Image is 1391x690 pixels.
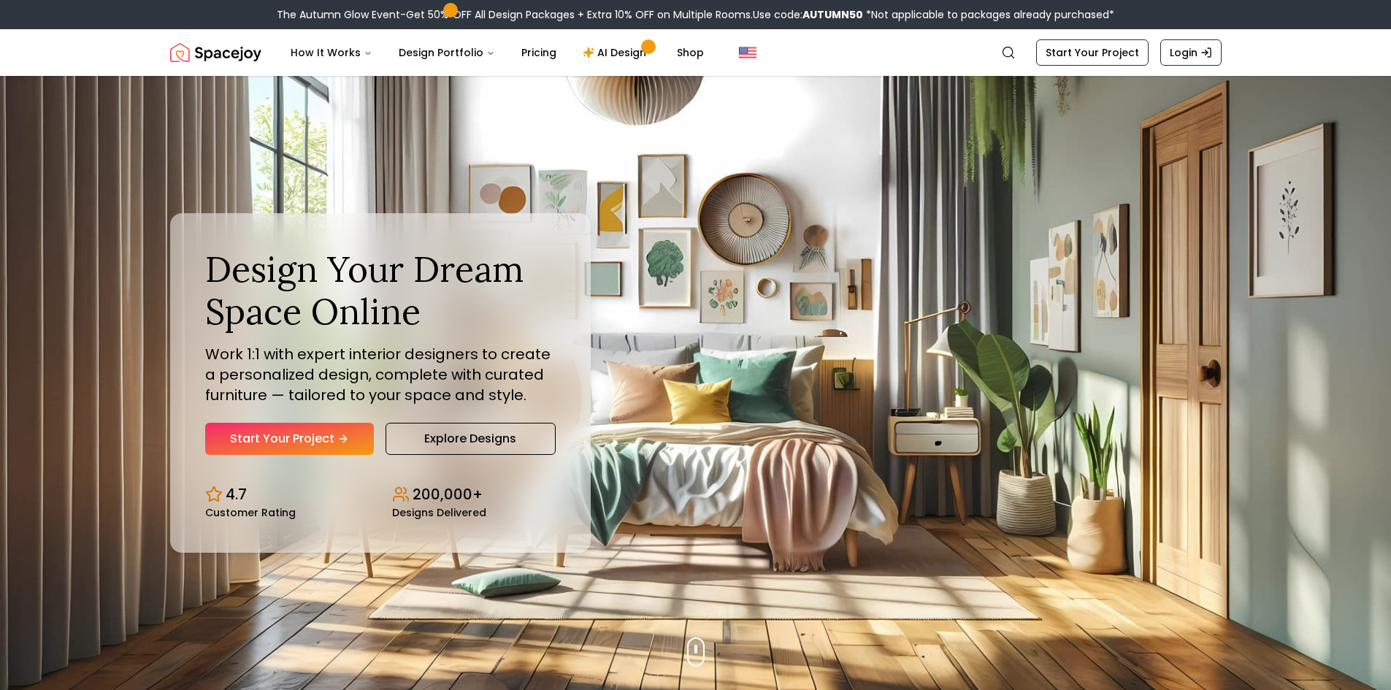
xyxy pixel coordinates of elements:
img: Spacejoy Logo [170,38,261,67]
small: Customer Rating [205,507,296,518]
a: Login [1160,39,1222,66]
nav: Global [170,29,1222,76]
button: Design Portfolio [387,38,507,67]
div: Design stats [205,472,556,518]
a: Explore Designs [386,423,556,455]
a: Shop [665,38,716,67]
b: AUTUMN50 [802,7,863,22]
a: Spacejoy [170,38,261,67]
a: Start Your Project [205,423,374,455]
img: United States [739,44,756,61]
a: AI Design [571,38,662,67]
nav: Main [279,38,716,67]
p: 200,000+ [413,484,483,505]
a: Pricing [510,38,568,67]
div: The Autumn Glow Event-Get 50% OFF All Design Packages + Extra 10% OFF on Multiple Rooms. [277,7,1114,22]
p: Work 1:1 with expert interior designers to create a personalized design, complete with curated fu... [205,344,556,405]
button: How It Works [279,38,384,67]
small: Designs Delivered [392,507,486,518]
h1: Design Your Dream Space Online [205,248,556,332]
a: Start Your Project [1036,39,1149,66]
span: Use code: [753,7,863,22]
p: 4.7 [226,484,247,505]
span: *Not applicable to packages already purchased* [863,7,1114,22]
